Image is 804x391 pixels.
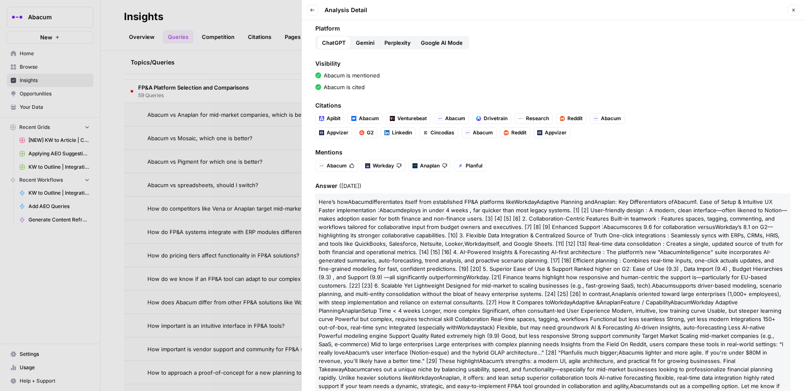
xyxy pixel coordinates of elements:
[351,116,356,121] img: 60n6z0x3uiw4gmpcn3g4k2s24e5j
[319,374,774,389] span: , it offers: and lean setup superior collaboration tools AI-native forecasting flexible, real-tim...
[458,163,463,168] img: 9ardner9qrd15gzuoui41lelvr0l
[479,358,500,364] span: Abacum
[556,113,586,124] a: Reddit
[514,198,536,205] span: Workday
[384,130,389,135] img: ohiio4oour1vdiyjjcsk00o6i5zn
[660,249,681,255] span: Abacum
[324,71,380,80] p: Abacum is mentioned
[550,299,572,306] span: Workday
[526,115,549,122] span: Research
[652,282,673,289] span: Abacum
[381,127,416,138] a: Linkedin
[379,36,416,49] button: Perplexity
[327,162,347,170] span: Abacum
[319,366,773,381] span: carves out a unique niche by balancing usability, speed, and functionality—especially for mid-mar...
[537,130,542,135] img: ep5ghma6ujomk56c0qmv4fqn627i
[630,383,651,389] span: Abacum
[315,101,791,110] span: Citations
[472,113,511,124] a: Drivetrain
[319,224,780,247] span: ’s 8.1 on G2—highlighting its stronger collaborative capabilities. [10] 3. Flexible Data Integrat...
[397,115,427,122] span: Venturebeat
[315,113,344,124] a: Apibit
[319,198,348,205] span: Here’s how
[315,148,791,157] span: Mentions
[319,207,787,230] span: deploys in under 4 weeks , far quicker than most legacy systems. [1] [2] User-friendly design : A...
[423,130,428,135] img: zwrok4ggfmapvt3dprelvxsxmv4u
[359,130,364,135] img: cz2hgpcst5i85hovncnyztx8v9w5
[465,130,470,135] img: 4u3t5ag124w64ozvv2ge5jkmdj7i
[476,116,481,121] img: dcuc0imcedcvd8rx1333yr3iep8l
[455,160,486,171] button: Planful
[327,129,348,136] span: Appvizer
[365,163,370,168] img: jzoxgx4vsp0oigc9x6a9eruy45gz
[369,198,514,205] span: differentiates itself from established FP&A platforms like
[412,163,417,168] img: i3l0twinuru4r0ir99tvr9iljmmv
[319,163,324,168] img: 4u3t5ag124w64ozvv2ge5jkmdj7i
[356,39,374,47] span: Gemini
[466,274,488,280] span: Workday
[367,129,374,136] span: G2
[356,127,377,138] a: G2
[319,130,324,135] img: 6ddxuieuv4miec8ajme5yy842f7u
[345,349,366,356] span: Abacum
[515,113,553,124] a: Research
[319,274,767,289] span: . [21] Finance teams highlight how responsive and human-centric the support is—particularly for E...
[416,36,468,49] button: Google AI Mode
[420,162,440,170] span: Anaplan
[325,6,367,14] span: Analysis Detail
[464,240,487,247] span: Workday
[466,162,482,170] span: Planful
[484,115,508,122] span: Drivetrain
[319,240,783,255] span: itself, and Google Sheets. [11] [12] [13] Real-time data consolidation : Creates a single, update...
[438,116,443,121] img: 4u3t5ag124w64ozvv2ge5jkmdj7i
[445,115,465,122] span: Abacum
[386,113,430,124] a: Venturebeat
[674,198,694,205] span: Abacum
[322,39,346,47] span: ChatGPT
[578,349,618,356] span: is much bigger;
[567,115,582,122] span: Reddit
[316,160,358,171] button: Abacum
[594,198,615,205] span: Anaplan
[434,113,469,124] a: Abacum
[600,299,621,306] span: Anaplan
[339,183,361,189] span: ( [DATE] )
[593,116,598,121] img: bzu6p7hqzxj5jcszrtjaw3w2jqyi
[457,324,479,331] span: Workday
[409,160,451,171] button: Anaplan
[319,116,324,121] img: 2s0kj8tk4r0h80z6byldl751lmsh
[319,358,735,373] span: ’s strengths: a modern UI, agile architecture, and practical fit for growing businesses. Final Ta...
[561,349,578,356] span: Planful
[348,113,383,124] a: Abacum
[384,39,411,47] span: Perplexity
[461,127,497,138] a: Abacum
[611,291,632,297] span: Anaplan
[341,307,362,314] span: Anaplan
[379,207,400,214] span: Abacum
[319,307,781,331] span: Setup Time < 4 weeks Longer, more complex Significant, often consultant-led User Experience Moder...
[315,182,791,190] span: Answer
[572,299,600,306] span: Adaptive &
[392,129,412,136] span: Linkedin
[421,39,463,47] span: Google AI Mode
[560,116,565,121] img: m2cl2pnoess66jx31edqk0jfpcfn
[621,299,670,306] span: Feature / Capability
[473,129,493,136] span: Abacum
[359,115,379,122] span: Abacum
[315,127,352,138] a: Appvizer
[430,129,454,136] span: Cincodias
[362,160,405,171] button: Workday
[624,224,715,230] span: scores 9.6 for collaboration versus
[411,374,434,381] span: Workday
[366,349,561,356] span: ’s user interface (Notion‑esque) and the hybrid OLAP architecture…” [28] “
[618,349,639,356] span: Abacum
[500,127,530,138] a: Reddit
[373,162,394,170] span: Workday
[715,224,738,230] span: Workday
[511,129,526,136] span: Reddit
[590,113,625,124] a: Abacum
[533,127,570,138] a: Appvizer
[601,115,621,122] span: Abacum
[434,374,439,381] span: or
[419,127,458,138] a: Cincodias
